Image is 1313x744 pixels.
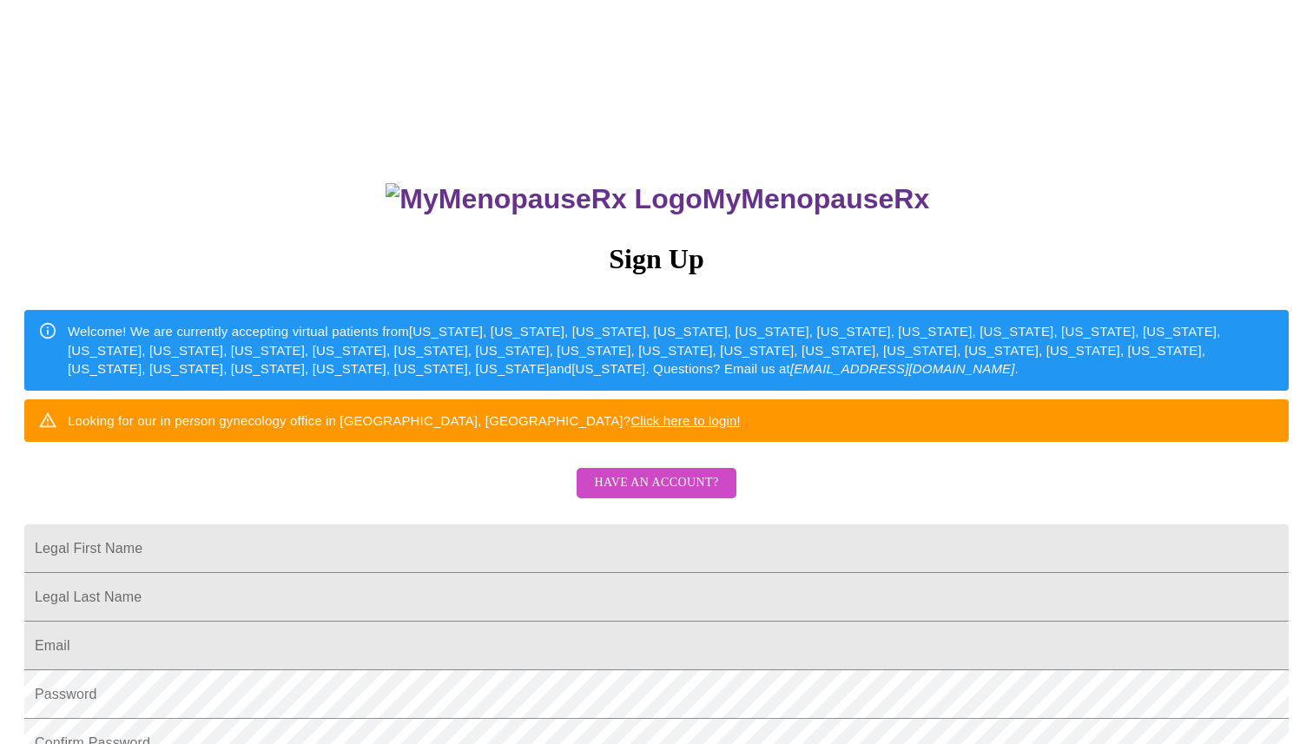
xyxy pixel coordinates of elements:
em: [EMAIL_ADDRESS][DOMAIN_NAME] [790,361,1015,376]
a: Have an account? [572,487,740,502]
div: Looking for our in person gynecology office in [GEOGRAPHIC_DATA], [GEOGRAPHIC_DATA]? [68,405,741,437]
h3: MyMenopauseRx [27,183,1290,215]
h3: Sign Up [24,243,1289,275]
div: Welcome! We are currently accepting virtual patients from [US_STATE], [US_STATE], [US_STATE], [US... [68,315,1275,385]
span: Have an account? [594,472,718,494]
img: MyMenopauseRx Logo [386,183,702,215]
a: Click here to login! [630,413,741,428]
button: Have an account? [577,468,736,498]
